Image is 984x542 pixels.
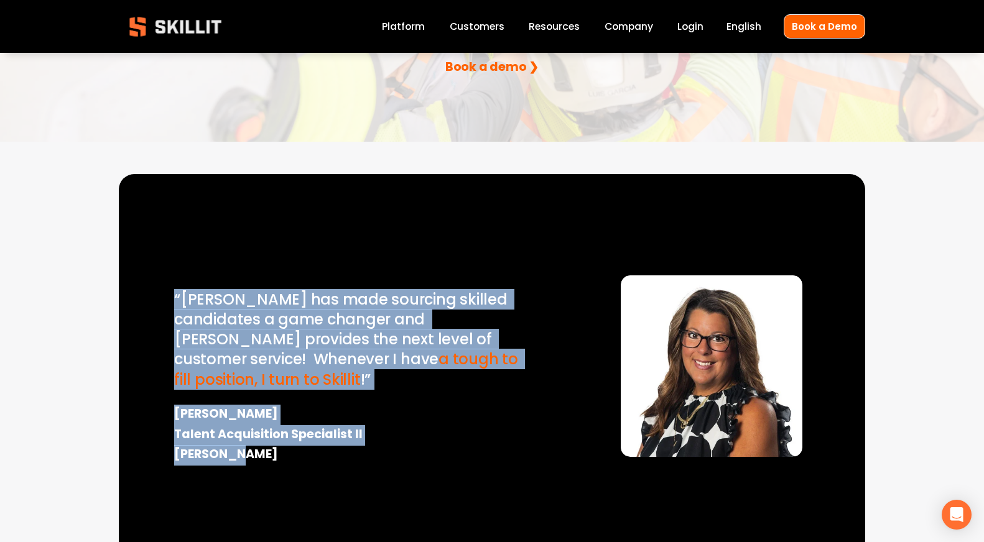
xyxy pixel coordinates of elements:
a: Company [605,18,653,35]
a: Book a Demo [784,14,865,39]
img: Skillit [119,8,232,45]
span: a tough to fill position, I turn to Skillit [174,349,521,389]
span: !” [361,369,371,390]
a: folder dropdown [529,18,580,35]
span: Resources [529,19,580,34]
a: Book a demo ❯ [445,58,539,75]
span: “[PERSON_NAME] has made sourcing skilled candidates a game changer and [PERSON_NAME] provides the... [174,289,511,370]
span: English [726,19,761,34]
strong: Better positive connection rate than Indeed [629,12,797,53]
a: Platform [382,18,425,35]
strong: Connection rate [441,12,544,32]
div: language picker [726,18,761,35]
strong: [PERSON_NAME] Talent Acquisition Specialist II [PERSON_NAME] [174,405,363,466]
strong: Qualified workers sourced in minutes [183,12,364,53]
a: Login [677,18,703,35]
div: Open Intercom Messenger [942,500,972,530]
a: Customers [450,18,504,35]
strong: Book a demo ❯ [445,58,539,78]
